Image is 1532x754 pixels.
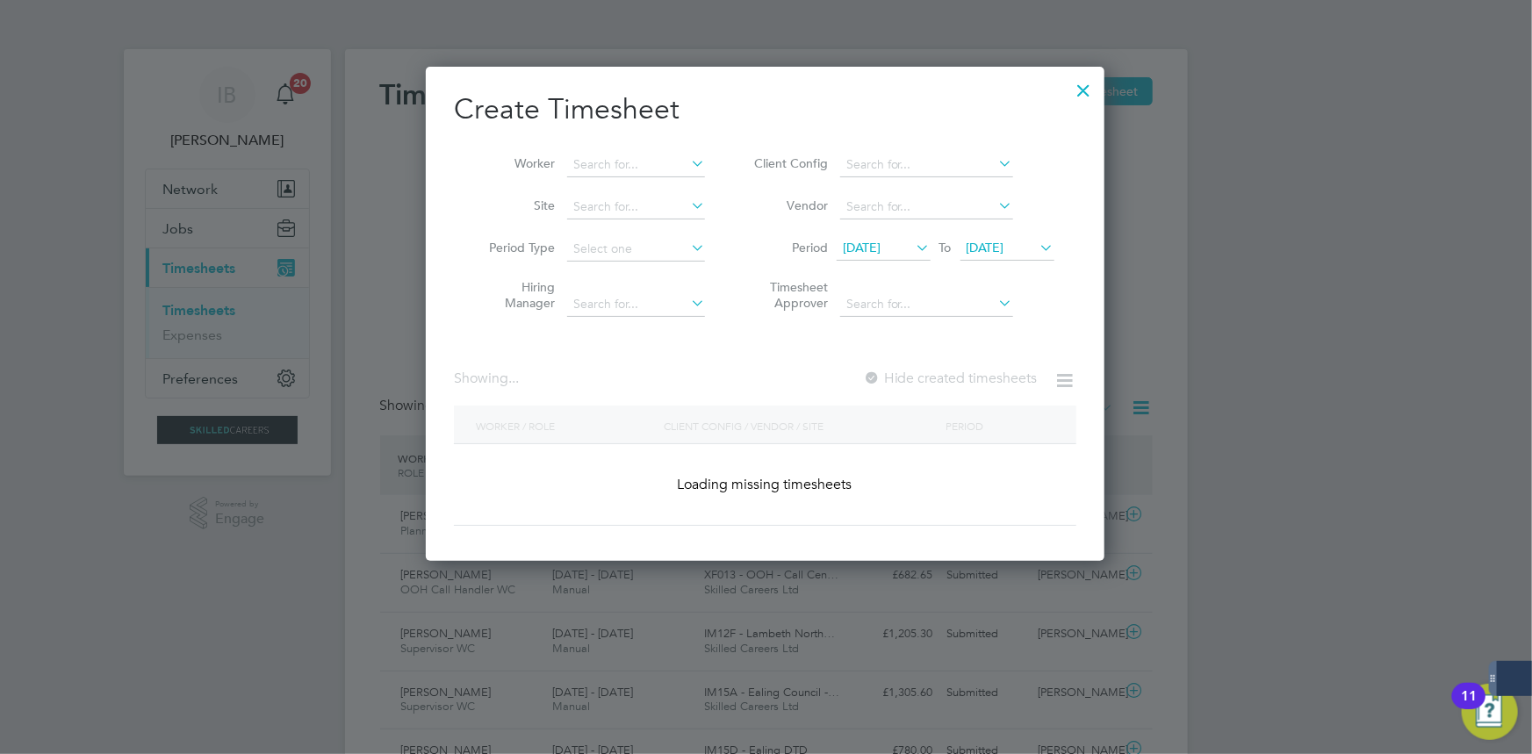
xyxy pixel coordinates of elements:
label: Hide created timesheets [863,370,1038,387]
h2: Create Timesheet [454,91,1076,128]
div: 11 [1461,696,1477,719]
input: Search for... [840,153,1013,177]
input: Search for... [840,292,1013,317]
label: Client Config [749,155,828,171]
input: Search for... [840,195,1013,219]
div: Showing [454,370,522,388]
label: Timesheet Approver [749,279,828,311]
span: [DATE] [967,240,1004,255]
label: Vendor [749,197,828,213]
input: Search for... [567,292,705,317]
button: Open Resource Center, 11 new notifications [1462,684,1518,740]
label: Period [749,240,828,255]
input: Search for... [567,153,705,177]
label: Hiring Manager [476,279,555,311]
input: Select one [567,237,705,262]
label: Worker [476,155,555,171]
label: Site [476,197,555,213]
span: ... [508,370,519,387]
span: To [934,236,957,259]
label: Period Type [476,240,555,255]
input: Search for... [567,195,705,219]
span: [DATE] [843,240,881,255]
